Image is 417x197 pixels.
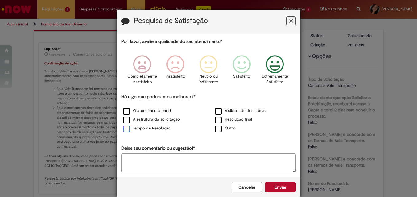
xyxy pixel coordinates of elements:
[259,51,290,93] div: Extremamente Satisfeito
[121,38,222,45] label: Por favor, avalie a qualidade do seu atendimento*
[215,117,252,122] label: Resolução final
[121,94,296,133] div: Há algo que poderíamos melhorar?*
[123,117,180,122] label: A estrutura da solicitação
[265,182,296,192] button: Enviar
[215,126,236,131] label: Outro
[226,51,257,93] div: Satisfeito
[262,74,288,85] p: Extremamente Satisfeito
[134,17,208,25] label: Pesquisa de Satisfação
[123,108,171,114] label: O atendimento em si
[193,51,224,93] div: Neutro ou indiferente
[127,74,157,85] p: Completamente Insatisfeito
[166,74,185,79] p: Insatisfeito
[123,126,171,131] label: Tempo de Resolução
[233,74,250,79] p: Satisfeito
[215,108,266,114] label: Visibilidade dos status
[197,74,220,85] p: Neutro ou indiferente
[121,145,195,152] label: Deixe seu comentário ou sugestão!*
[232,182,262,192] button: Cancelar
[126,51,158,93] div: Completamente Insatisfeito
[160,51,191,93] div: Insatisfeito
